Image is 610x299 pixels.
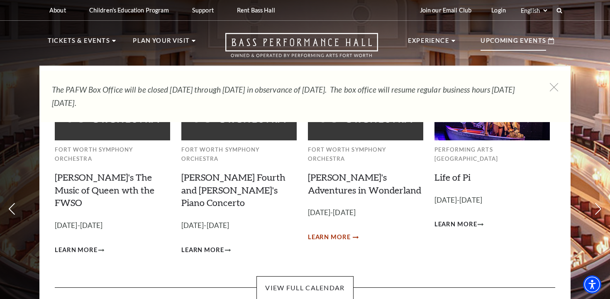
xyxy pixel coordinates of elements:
[308,232,357,243] a: Learn More Alice's Adventures in Wonderland
[133,36,190,51] p: Plan Your Visit
[308,207,423,219] p: [DATE]-[DATE]
[434,172,471,183] a: Life of Pi
[308,145,423,164] p: Fort Worth Symphony Orchestra
[583,275,601,294] div: Accessibility Menu
[48,36,110,51] p: Tickets & Events
[308,172,421,196] a: [PERSON_NAME]'s Adventures in Wonderland
[434,145,550,164] p: Performing Arts [GEOGRAPHIC_DATA]
[434,194,550,206] p: [DATE]-[DATE]
[434,219,477,230] span: Learn More
[237,7,275,14] p: Rent Bass Hall
[55,220,170,232] p: [DATE]-[DATE]
[195,33,408,66] a: Open this option
[308,232,351,243] span: Learn More
[192,7,214,14] p: Support
[55,245,104,255] a: Learn More Windborne's The Music of Queen wth the FWSO
[55,245,98,255] span: Learn More
[52,85,515,108] em: The PAFW Box Office will be closed [DATE] through [DATE] in observance of [DATE]. The box office ...
[55,172,154,208] a: [PERSON_NAME]'s The Music of Queen wth the FWSO
[481,36,546,51] p: Upcoming Events
[408,36,449,51] p: Experience
[519,7,549,15] select: Select:
[181,145,297,164] p: Fort Worth Symphony Orchestra
[89,7,169,14] p: Children's Education Program
[434,219,484,230] a: Learn More Life of Pi
[55,145,170,164] p: Fort Worth Symphony Orchestra
[181,220,297,232] p: [DATE]-[DATE]
[181,245,231,255] a: Learn More Brahms Fourth and Grieg's Piano Concerto
[181,172,285,208] a: [PERSON_NAME] Fourth and [PERSON_NAME]'s Piano Concerto
[181,245,224,255] span: Learn More
[49,7,66,14] p: About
